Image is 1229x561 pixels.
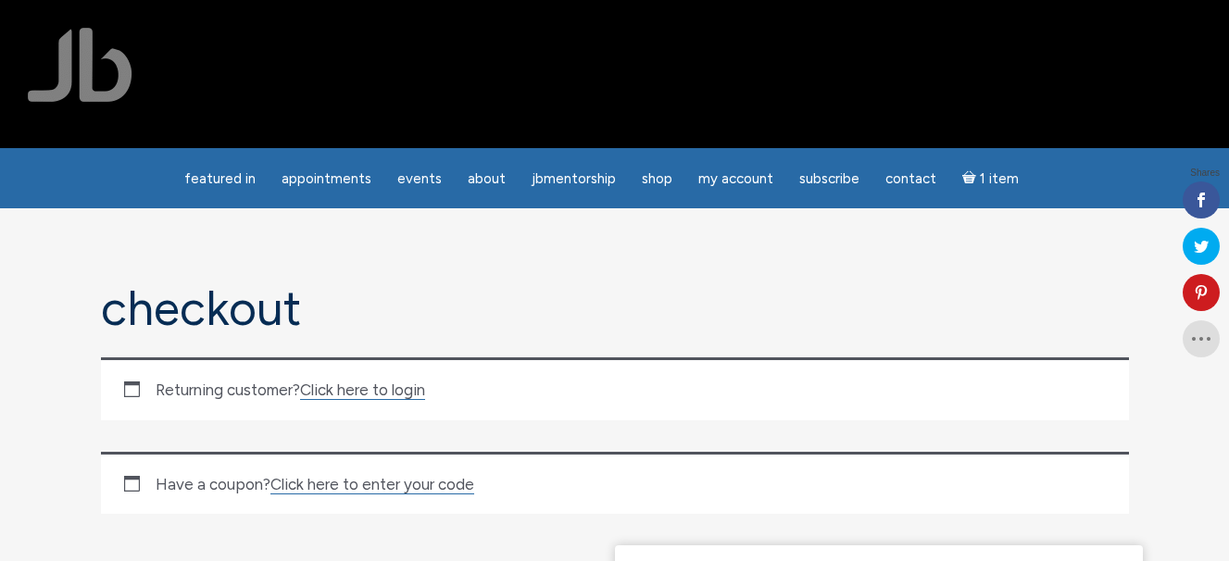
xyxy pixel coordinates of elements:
[885,170,936,187] span: Contact
[698,170,773,187] span: My Account
[951,159,1030,197] a: Cart1 item
[28,28,132,102] img: Jamie Butler. The Everyday Medium
[270,475,474,494] a: Enter your coupon code
[631,161,683,197] a: Shop
[173,161,267,197] a: featured in
[520,161,627,197] a: JBMentorship
[468,170,506,187] span: About
[799,170,859,187] span: Subscribe
[532,170,616,187] span: JBMentorship
[687,161,784,197] a: My Account
[962,170,980,187] i: Cart
[642,170,672,187] span: Shop
[300,380,425,400] a: Click here to login
[980,172,1019,186] span: 1 item
[101,452,1129,515] div: Have a coupon?
[397,170,442,187] span: Events
[101,357,1129,420] div: Returning customer?
[457,161,517,197] a: About
[386,161,453,197] a: Events
[101,282,1129,335] h1: Checkout
[270,161,382,197] a: Appointments
[874,161,947,197] a: Contact
[282,170,371,187] span: Appointments
[1190,168,1220,178] span: Shares
[788,161,871,197] a: Subscribe
[184,170,256,187] span: featured in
